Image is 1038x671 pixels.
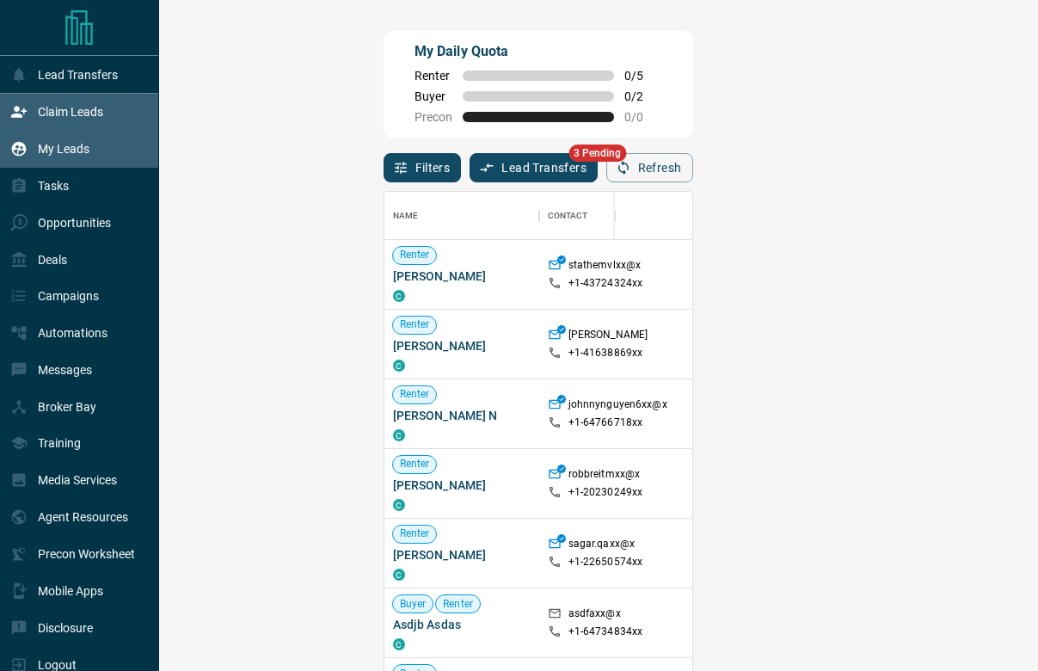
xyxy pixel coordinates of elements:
span: 3 Pending [568,145,626,162]
p: +1- 41638869xx [568,346,643,360]
p: +1- 64734834xx [568,625,643,639]
span: Renter [393,526,437,541]
span: Precon [415,110,452,124]
p: +1- 20230249xx [568,485,643,500]
div: condos.ca [393,638,405,650]
button: Refresh [606,153,693,182]
span: Buyer [415,89,452,103]
span: 0 / 0 [624,110,662,124]
span: Renter [393,457,437,471]
span: 0 / 2 [624,89,662,103]
div: Name [384,192,539,240]
div: condos.ca [393,499,405,511]
p: +1- 64766718xx [568,416,643,430]
p: [PERSON_NAME] [568,328,648,346]
p: My Daily Quota [415,41,662,62]
div: Name [393,192,419,240]
button: Lead Transfers [470,153,598,182]
button: Filters [384,153,462,182]
span: Asdjb Asdas [393,616,531,633]
span: [PERSON_NAME] [393,546,531,563]
p: robbreitmxx@x [568,467,641,485]
p: asdfaxx@x [568,606,621,625]
div: condos.ca [393,360,405,372]
span: Renter [415,69,452,83]
span: Renter [393,387,437,402]
div: condos.ca [393,429,405,441]
p: +1- 43724324xx [568,276,643,291]
p: sagar.qaxx@x [568,537,636,555]
span: Renter [393,317,437,332]
div: Contact [539,192,677,240]
span: [PERSON_NAME] [393,268,531,285]
span: [PERSON_NAME] [393,477,531,494]
span: Renter [436,597,480,612]
p: johnnynguyen6xx@x [568,397,667,416]
p: stathemvlxx@x [568,258,642,276]
span: 0 / 5 [624,69,662,83]
div: Contact [548,192,588,240]
span: Buyer [393,597,433,612]
span: [PERSON_NAME] N [393,407,531,424]
div: condos.ca [393,569,405,581]
p: +1- 22650574xx [568,555,643,569]
span: [PERSON_NAME] [393,337,531,354]
span: Renter [393,248,437,262]
div: condos.ca [393,290,405,302]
